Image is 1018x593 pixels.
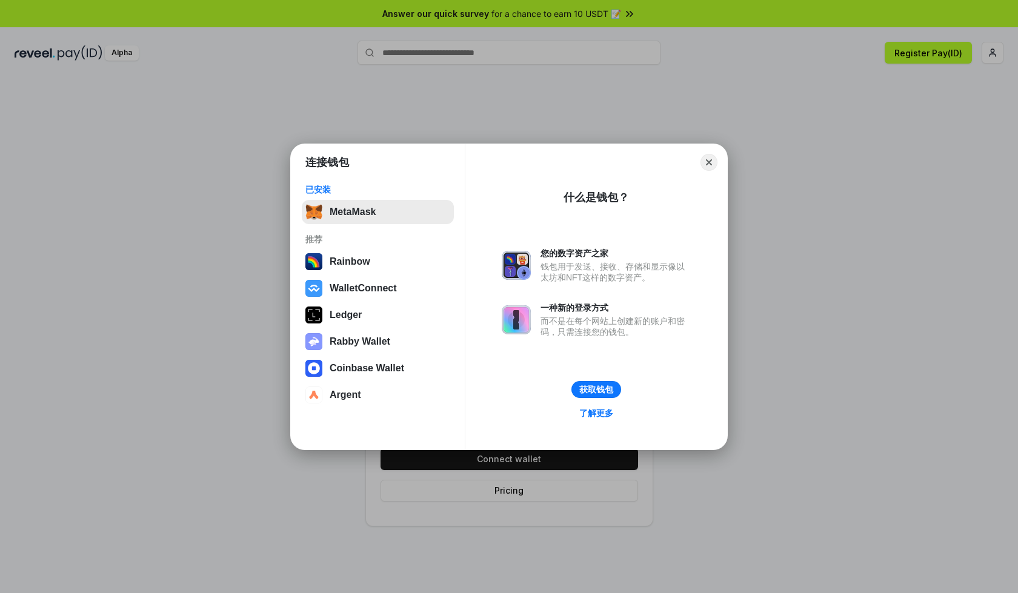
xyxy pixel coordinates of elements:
[330,310,362,320] div: Ledger
[302,356,454,380] button: Coinbase Wallet
[305,253,322,270] img: svg+xml,%3Csvg%20width%3D%22120%22%20height%3D%22120%22%20viewBox%3D%220%200%20120%20120%22%20fil...
[700,154,717,171] button: Close
[541,316,691,337] div: 而不是在每个网站上创建新的账户和密码，只需连接您的钱包。
[330,256,370,267] div: Rainbow
[305,306,322,323] img: svg+xml,%3Csvg%20xmlns%3D%22http%3A%2F%2Fwww.w3.org%2F2000%2Fsvg%22%20width%3D%2228%22%20height%3...
[302,303,454,327] button: Ledger
[330,389,361,400] div: Argent
[579,384,613,395] div: 获取钱包
[305,333,322,350] img: svg+xml,%3Csvg%20xmlns%3D%22http%3A%2F%2Fwww.w3.org%2F2000%2Fsvg%22%20fill%3D%22none%22%20viewBox...
[330,283,397,294] div: WalletConnect
[305,155,349,170] h1: 连接钱包
[572,405,620,421] a: 了解更多
[330,363,404,374] div: Coinbase Wallet
[564,190,629,205] div: 什么是钱包？
[541,261,691,283] div: 钱包用于发送、接收、存储和显示像以太坊和NFT这样的数字资产。
[305,280,322,297] img: svg+xml,%3Csvg%20width%3D%2228%22%20height%3D%2228%22%20viewBox%3D%220%200%2028%2028%22%20fill%3D...
[302,276,454,300] button: WalletConnect
[502,251,531,280] img: svg+xml,%3Csvg%20xmlns%3D%22http%3A%2F%2Fwww.w3.org%2F2000%2Fsvg%22%20fill%3D%22none%22%20viewBox...
[330,336,390,347] div: Rabby Wallet
[305,204,322,220] img: svg+xml,%3Csvg%20fill%3D%22none%22%20height%3D%2233%22%20viewBox%3D%220%200%2035%2033%22%20width%...
[302,383,454,407] button: Argent
[305,184,450,195] div: 已安装
[305,234,450,245] div: 推荐
[541,248,691,259] div: 您的数字资产之家
[305,360,322,377] img: svg+xml,%3Csvg%20width%3D%2228%22%20height%3D%2228%22%20viewBox%3D%220%200%2028%2028%22%20fill%3D...
[302,250,454,274] button: Rainbow
[302,200,454,224] button: MetaMask
[305,386,322,403] img: svg+xml,%3Csvg%20width%3D%2228%22%20height%3D%2228%22%20viewBox%3D%220%200%2028%2028%22%20fill%3D...
[571,381,621,398] button: 获取钱包
[302,330,454,354] button: Rabby Wallet
[541,302,691,313] div: 一种新的登录方式
[579,408,613,419] div: 了解更多
[330,207,376,217] div: MetaMask
[502,305,531,334] img: svg+xml,%3Csvg%20xmlns%3D%22http%3A%2F%2Fwww.w3.org%2F2000%2Fsvg%22%20fill%3D%22none%22%20viewBox...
